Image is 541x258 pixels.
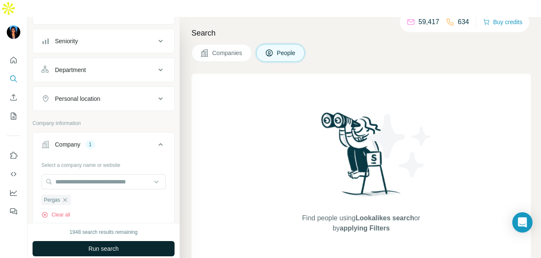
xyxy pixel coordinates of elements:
button: Feedback [7,204,20,219]
div: Company [55,140,80,149]
button: Enrich CSV [7,90,20,105]
span: Companies [212,49,243,57]
button: Use Surfe API [7,166,20,182]
span: Pergas [44,196,60,204]
div: Open Intercom Messenger [512,212,533,233]
button: Company1 [33,134,174,158]
span: Find people using or by [293,213,429,233]
button: Use Surfe on LinkedIn [7,148,20,163]
button: Run search [33,241,175,256]
div: Personal location [55,94,100,103]
div: Seniority [55,37,78,45]
button: Buy credits [483,16,522,28]
span: Run search [88,244,119,253]
div: 1 [85,141,95,148]
img: Avatar [7,25,20,39]
img: Surfe Illustration - Stars [361,108,437,184]
div: Department [55,66,86,74]
button: Search [7,71,20,86]
button: Quick start [7,53,20,68]
button: Department [33,60,174,80]
span: Lookalikes search [355,214,414,222]
p: Company information [33,119,175,127]
p: 634 [458,17,469,27]
span: applying Filters [340,225,390,232]
span: People [277,49,296,57]
button: Seniority [33,31,174,51]
div: 1948 search results remaining [70,228,138,236]
p: 59,417 [418,17,439,27]
button: Personal location [33,89,174,109]
button: My lists [7,108,20,124]
div: Select a company name or website [41,158,166,169]
img: Surfe Illustration - Woman searching with binoculars [317,110,405,205]
button: Clear all [41,211,70,219]
h4: Search [191,27,531,39]
button: Dashboard [7,185,20,200]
